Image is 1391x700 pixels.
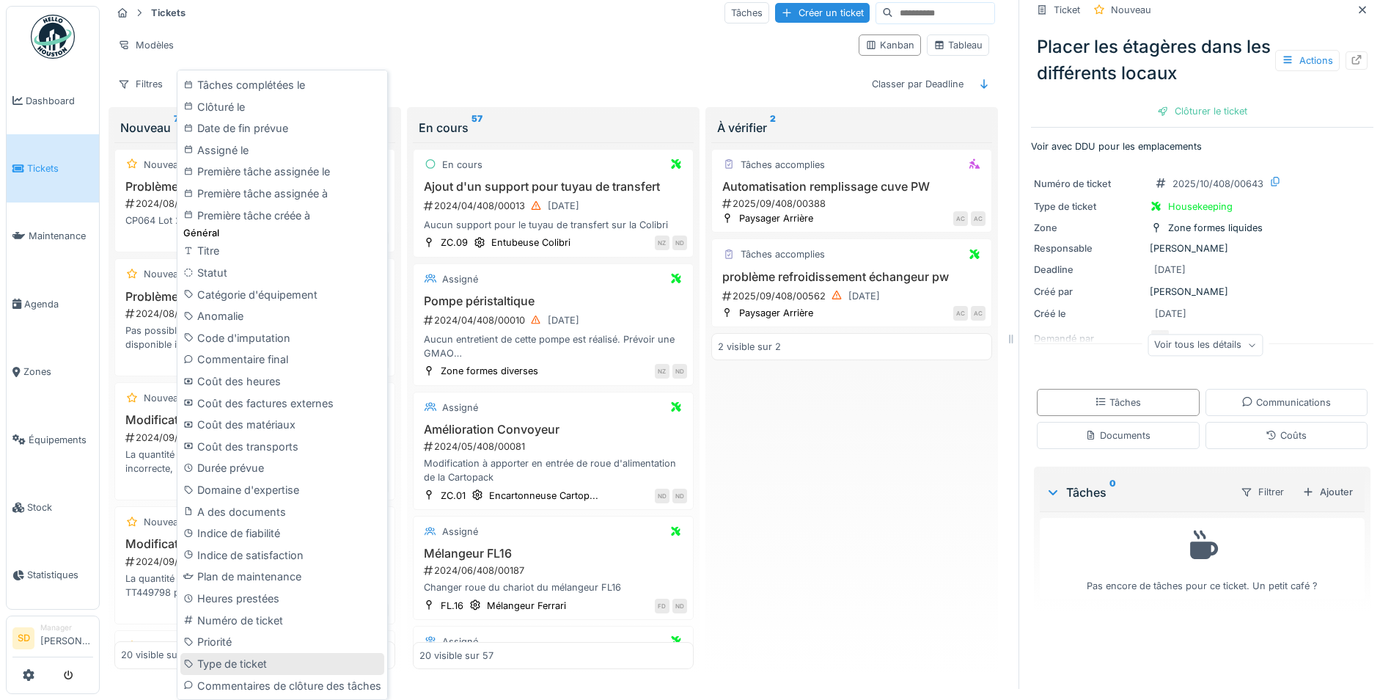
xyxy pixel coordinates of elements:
[124,555,389,569] div: 2024/09/408/00490
[180,436,384,458] div: Coût des transports
[422,564,687,577] div: 2024/06/408/00187
[180,479,384,501] div: Domaine d'expertise
[442,158,482,172] div: En cours
[1168,221,1263,235] div: Zone formes liquides
[180,566,384,588] div: Plan de maintenance
[180,205,384,227] div: Première tâche créée à
[180,262,384,284] div: Statut
[180,631,384,653] div: Priorité
[721,287,986,305] div: 2025/09/408/00562
[180,74,384,96] div: Tâches complétées le
[718,180,986,194] h3: Automatisation remplissage cuve PW
[1031,139,1373,153] p: Voir avec DDU pour les emplacements
[12,627,34,649] li: SD
[718,270,986,284] h3: problème refroidissement échangeur pw
[180,161,384,183] div: Première tâche assignée le
[419,649,493,663] div: 20 visible sur 57
[865,73,970,95] div: Classer par Deadline
[1049,525,1355,593] div: Pas encore de tâches pour ce ticket. Un petit café ?
[655,599,669,613] div: FD
[144,639,184,653] div: Nouveau
[655,364,669,379] div: NZ
[953,211,968,226] div: AC
[1111,3,1151,17] div: Nouveau
[419,423,687,437] h3: Amélioration Convoyeur
[180,183,384,205] div: Première tâche assignée à
[953,306,968,321] div: AC
[1095,395,1141,409] div: Tâches
[491,236,570,249] div: Entubeuse Colibri
[24,297,93,311] span: Agenda
[419,580,687,594] div: Changer roue du chariot du mélangeur FL16
[1034,241,1370,255] div: [PERSON_NAME]
[442,525,478,539] div: Assigné
[419,547,687,561] h3: Mélangeur FL16
[971,306,986,321] div: AC
[422,197,687,215] div: 2024/04/408/00013
[180,327,384,349] div: Code d'imputation
[1034,285,1144,299] div: Créé par
[144,158,184,172] div: Nouveau
[121,180,389,194] h3: Problème de servis
[23,365,93,379] span: Zones
[111,34,180,56] div: Modèles
[1234,481,1291,503] div: Filtrer
[180,457,384,479] div: Durée prévue
[419,294,687,308] h3: Pompe péristaltique
[121,413,389,427] h3: Modification de la quantité sur servi
[26,94,93,108] span: Dashboard
[1054,3,1080,17] div: Ticket
[1155,307,1186,321] div: [DATE]
[422,311,687,329] div: 2024/04/408/00010
[717,119,986,136] div: À vérifier
[180,588,384,610] div: Heures prestées
[1172,177,1263,191] div: 2025/10/408/00643
[933,38,983,52] div: Tableau
[1034,200,1144,214] div: Type de ticket
[180,501,384,523] div: A des documents
[121,290,389,304] h3: Problème contrôle servis
[672,599,687,613] div: ND
[419,218,687,232] div: Aucun support pour le tuyau de transfert sur la Colibri
[121,649,195,663] div: 20 visible sur 73
[174,119,185,136] sup: 73
[971,211,986,226] div: AC
[1034,307,1144,321] div: Créé le
[672,364,687,379] div: ND
[180,284,384,306] div: Catégorie d'équipement
[741,247,825,261] div: Tâches accomplies
[419,119,688,136] div: En cours
[442,635,478,649] div: Assigné
[124,307,389,321] div: 2024/08/408/00429
[419,456,687,484] div: Modification à apporter en entrée de roue d'alimentation de la Cartopack
[442,272,478,286] div: Assigné
[1034,285,1370,299] div: [PERSON_NAME]
[775,3,870,23] div: Créer un ticket
[441,364,538,378] div: Zone formes diverses
[145,6,191,20] strong: Tickets
[422,440,687,453] div: 2024/05/408/00081
[489,489,598,503] div: Encartonneuse Cartop...
[1034,263,1144,277] div: Deadline
[180,117,384,139] div: Date de fin prévue
[1085,429,1150,442] div: Documents
[180,653,384,675] div: Type de ticket
[29,433,93,447] span: Équipements
[487,599,566,613] div: Mélangeur Ferrari
[1168,200,1233,214] div: Housekeeping
[121,448,389,475] div: La quantité contrôlée lors du servi de l'OF0007079 est incorrecte, la quantité du journal J003716...
[180,414,384,436] div: Coût des matériaux
[655,489,669,503] div: ND
[144,391,184,405] div: Nouveau
[718,340,781,354] div: 2 visible sur 2
[180,522,384,544] div: Indice de fiabilité
[180,139,384,161] div: Assigné le
[1275,50,1340,71] div: Actions
[111,73,169,95] div: Filtres
[1154,263,1186,277] div: [DATE]
[1034,221,1144,235] div: Zone
[1031,28,1373,92] div: Placer les étagères dans les différents locaux
[724,2,769,23] div: Tâches
[442,401,478,415] div: Assigné
[144,515,184,529] div: Nouveau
